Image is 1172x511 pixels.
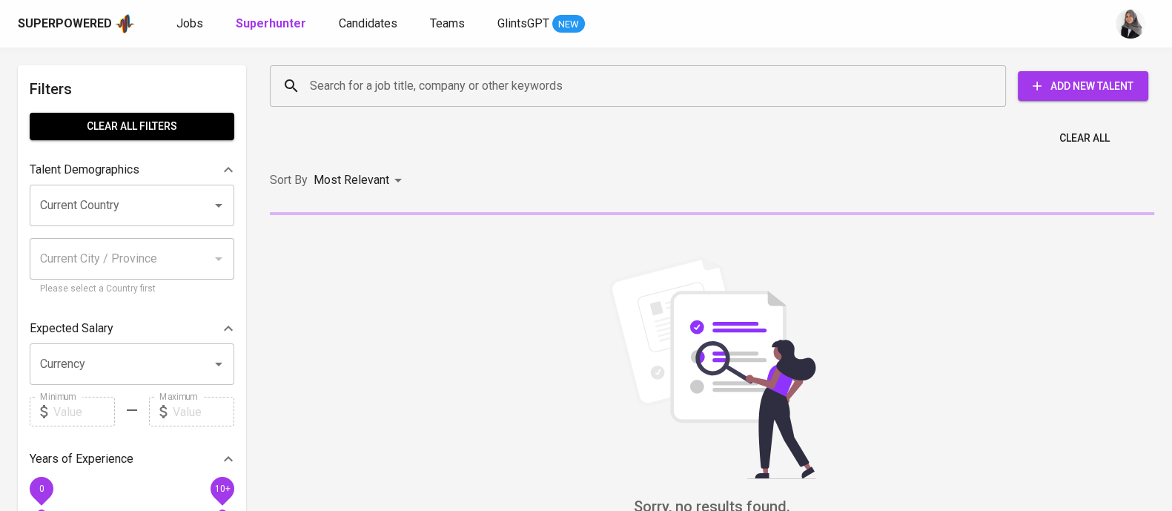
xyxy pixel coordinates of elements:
[552,17,585,32] span: NEW
[30,450,133,468] p: Years of Experience
[314,167,407,194] div: Most Relevant
[30,444,234,474] div: Years of Experience
[18,13,135,35] a: Superpoweredapp logo
[497,16,549,30] span: GlintsGPT
[30,155,234,185] div: Talent Demographics
[1018,71,1148,101] button: Add New Talent
[30,320,113,337] p: Expected Salary
[236,16,306,30] b: Superhunter
[30,161,139,179] p: Talent Demographics
[30,113,234,140] button: Clear All filters
[214,484,230,494] span: 10+
[39,484,44,494] span: 0
[53,397,115,426] input: Value
[430,15,468,33] a: Teams
[176,16,203,30] span: Jobs
[115,13,135,35] img: app logo
[208,354,229,375] button: Open
[173,397,234,426] input: Value
[1030,77,1136,96] span: Add New Talent
[1053,125,1116,152] button: Clear All
[601,257,824,479] img: file_searching.svg
[30,77,234,101] h6: Filters
[339,15,400,33] a: Candidates
[270,171,308,189] p: Sort By
[30,314,234,343] div: Expected Salary
[42,117,222,136] span: Clear All filters
[40,282,224,297] p: Please select a Country first
[314,171,389,189] p: Most Relevant
[236,15,309,33] a: Superhunter
[208,195,229,216] button: Open
[18,16,112,33] div: Superpowered
[1116,9,1145,39] img: sinta.windasari@glints.com
[1059,129,1110,148] span: Clear All
[430,16,465,30] span: Teams
[339,16,397,30] span: Candidates
[176,15,206,33] a: Jobs
[497,15,585,33] a: GlintsGPT NEW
